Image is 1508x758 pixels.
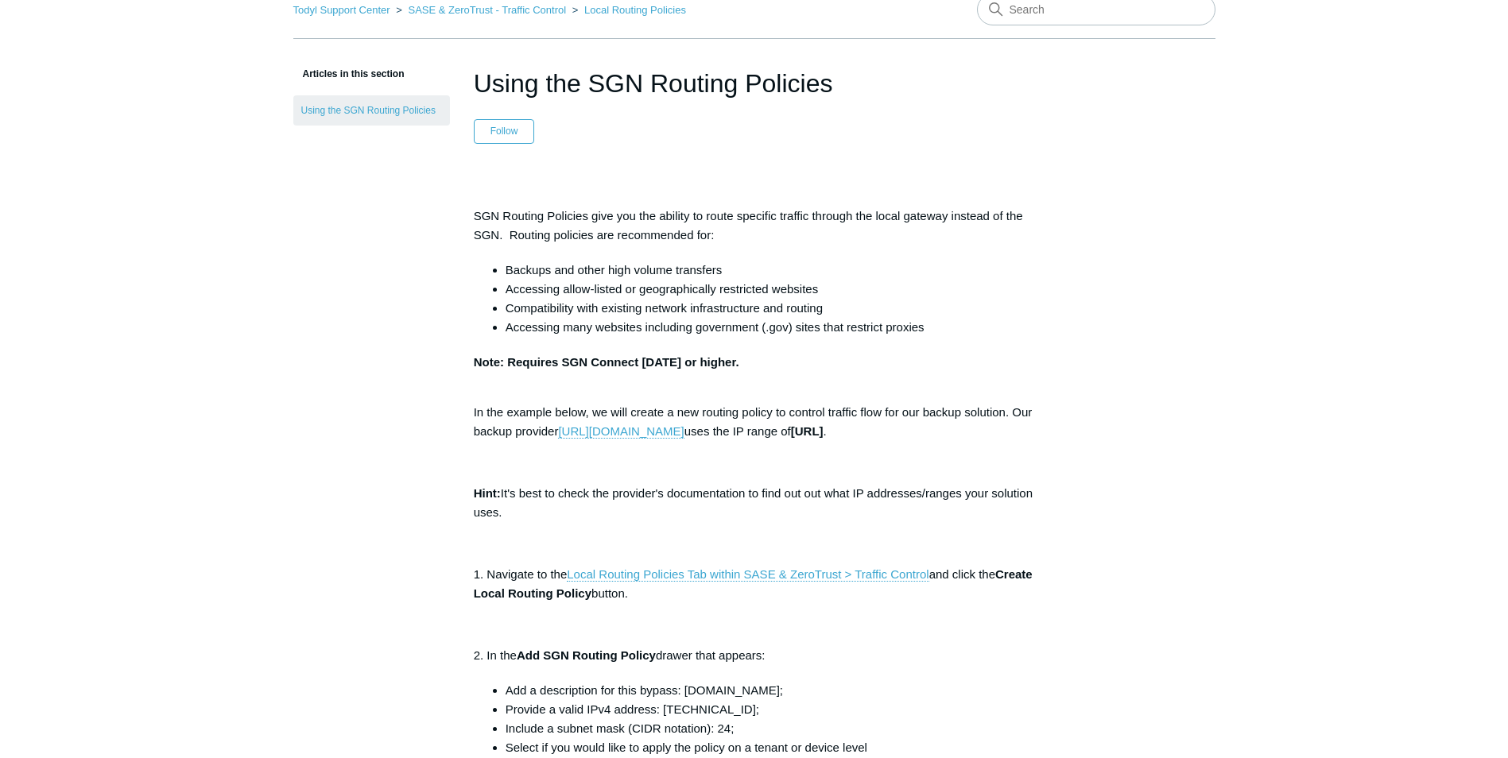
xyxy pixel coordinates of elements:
li: Accessing many websites including government (.gov) sites that restrict proxies [506,318,1035,337]
span: Add a description for this bypass: [DOMAIN_NAME]; [506,683,783,697]
span: Include a subnet mask (CIDR notation): 24; [506,721,735,735]
span: It's best to check the provider's documentation to find out out what IP addresses/ranges your sol... [474,486,1033,519]
span: [URL][DOMAIN_NAME] [558,424,684,438]
li: Todyl Support Center [293,4,393,16]
p: SGN Routing Policies give you the ability to route specific traffic through the local gateway ins... [474,207,1035,245]
h1: Using the SGN Routing Policies [474,64,1035,102]
span: In the example below, we will create a new routing policy to control traffic flow for our backup ... [474,405,1033,438]
li: SASE & ZeroTrust - Traffic Control [393,4,569,16]
span: Provide a valid IPv4 address: [TECHNICAL_ID]; [506,702,759,716]
a: Local Routing Policies Tab within SASE & ZeroTrust > Traffic Control [567,567,928,582]
li: Local Routing Policies [569,4,686,16]
a: Local Routing Policies [584,4,686,16]
strong: Note: Requires SGN Connect [DATE] or higher. [474,355,739,369]
a: Todyl Support Center [293,4,390,16]
a: [URL][DOMAIN_NAME] [558,424,684,439]
li: Compatibility with existing network infrastructure and routing [506,299,1035,318]
li: Backups and other high volume transfers [506,261,1035,280]
span: uses the IP range of [684,424,791,438]
span: Select if you would like to apply the policy on a tenant or device level [506,741,867,754]
a: Using the SGN Routing Policies [293,95,450,126]
span: [URL] [791,424,824,438]
span: Articles in this section [293,68,405,79]
span: button. [591,586,628,600]
a: SASE & ZeroTrust - Traffic Control [408,4,566,16]
span: Hint: [474,486,501,500]
span: . [824,424,827,438]
span: Create Local Routing Policy [474,567,1033,600]
span: and click the [929,567,995,581]
li: Accessing allow-listed or geographically restricted websites [506,280,1035,299]
button: Follow Article [474,119,535,143]
span: Add SGN Routing Policy [517,648,656,662]
span: 1. Navigate to the [474,567,568,581]
span: 2. In the [474,648,517,662]
span: drawer that appears: [656,648,766,662]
